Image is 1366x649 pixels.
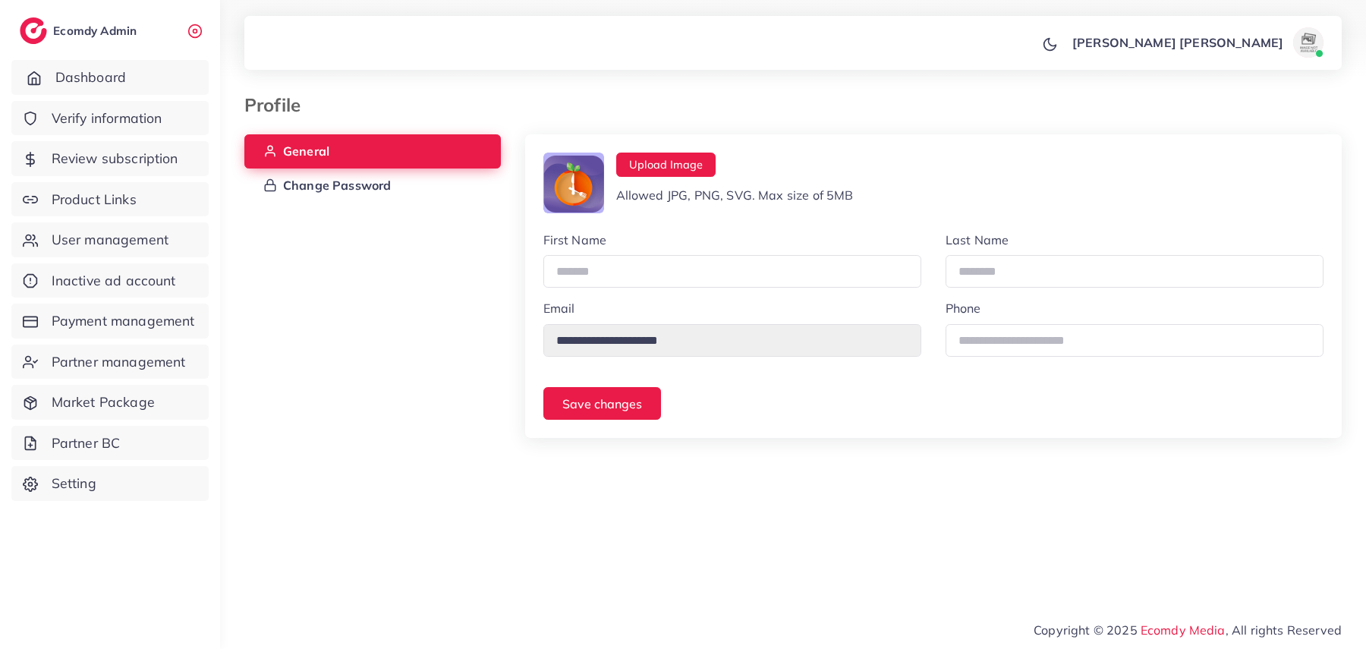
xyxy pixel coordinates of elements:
[1064,27,1330,58] a: [PERSON_NAME] [PERSON_NAME]avatar
[52,109,162,128] span: Verify information
[11,466,209,501] a: Setting
[629,158,703,172] span: Upload Image
[52,352,186,372] span: Partner management
[1034,621,1342,639] span: Copyright © 2025
[11,141,209,176] a: Review subscription
[52,433,121,453] span: Partner BC
[543,232,921,255] legend: First Name
[616,186,1324,204] p: Allowed JPG, PNG, SVG. Max size of 5MB
[616,153,716,177] button: Upload Image
[11,101,209,136] a: Verify information
[1072,33,1283,52] p: [PERSON_NAME] [PERSON_NAME]
[543,153,604,213] img: default.76e9d762.png
[946,232,1324,255] legend: Last Name
[11,304,209,339] a: Payment management
[52,271,176,291] span: Inactive ad account
[52,474,96,493] span: Setting
[244,94,313,116] h3: Profile
[11,426,209,461] a: Partner BC
[283,179,391,191] span: Change Password
[53,24,140,38] h2: Ecomdy Admin
[20,17,47,44] img: logo
[946,300,1324,323] legend: Phone
[1141,622,1226,638] a: Ecomdy Media
[52,149,178,169] span: Review subscription
[52,311,195,331] span: Payment management
[11,182,209,217] a: Product Links
[11,60,209,95] a: Dashboard
[1293,27,1324,58] img: avatar
[52,190,137,210] span: Product Links
[562,396,642,411] span: Save changes
[543,387,661,420] button: Save changes
[11,345,209,380] a: Partner management
[55,68,126,87] span: Dashboard
[11,263,209,298] a: Inactive ad account
[543,300,921,323] legend: Email
[52,230,168,250] span: User management
[11,385,209,420] a: Market Package
[52,392,155,412] span: Market Package
[283,145,329,157] span: General
[1226,621,1342,639] span: , All rights Reserved
[11,222,209,257] a: User management
[20,17,140,44] a: logoEcomdy Admin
